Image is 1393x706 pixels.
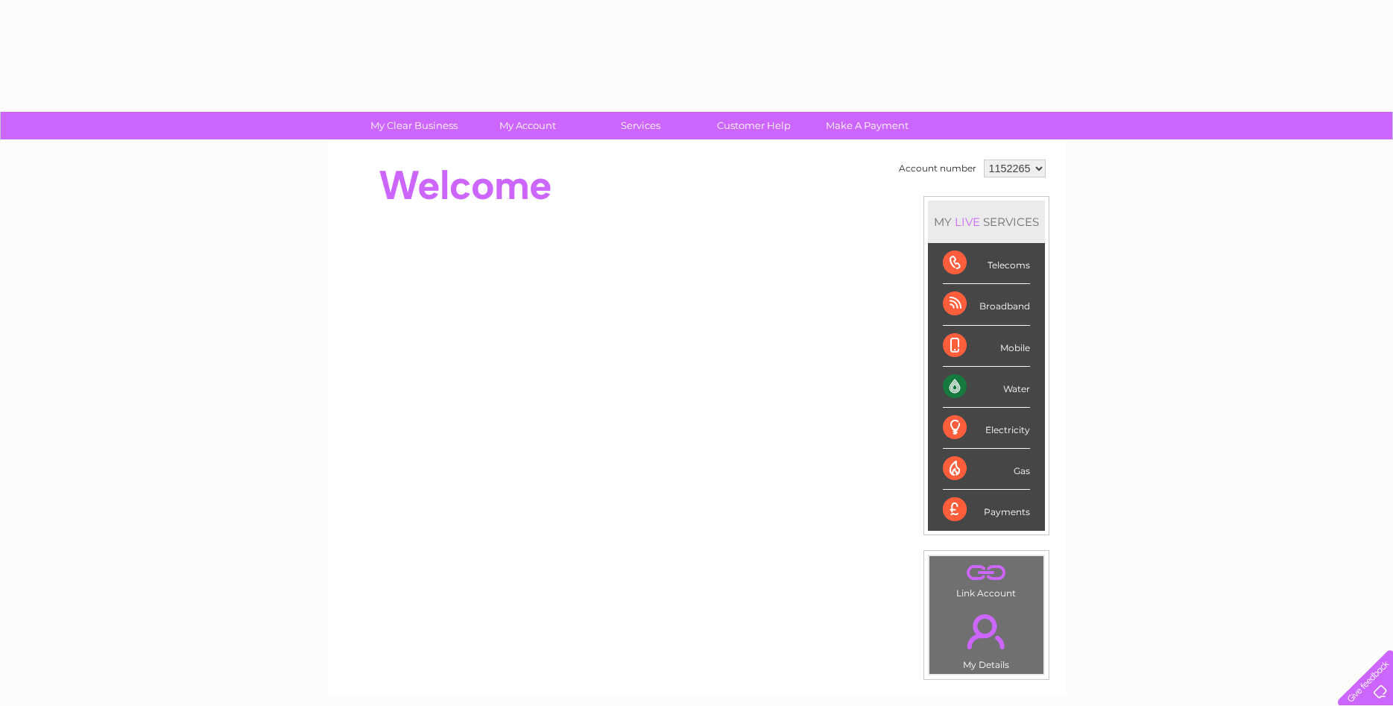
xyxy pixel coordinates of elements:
a: Customer Help [692,112,815,139]
a: My Clear Business [353,112,476,139]
div: Gas [943,449,1030,490]
div: Broadband [943,284,1030,325]
div: Mobile [943,326,1030,367]
div: LIVE [952,215,983,229]
div: MY SERVICES [928,201,1045,243]
a: Make A Payment [806,112,929,139]
a: . [933,560,1040,586]
td: My Details [929,602,1044,675]
a: Services [579,112,702,139]
td: Account number [895,156,980,181]
a: . [933,605,1040,658]
div: Water [943,367,1030,408]
div: Telecoms [943,243,1030,284]
div: Payments [943,490,1030,530]
div: Electricity [943,408,1030,449]
td: Link Account [929,555,1044,602]
a: My Account [466,112,589,139]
